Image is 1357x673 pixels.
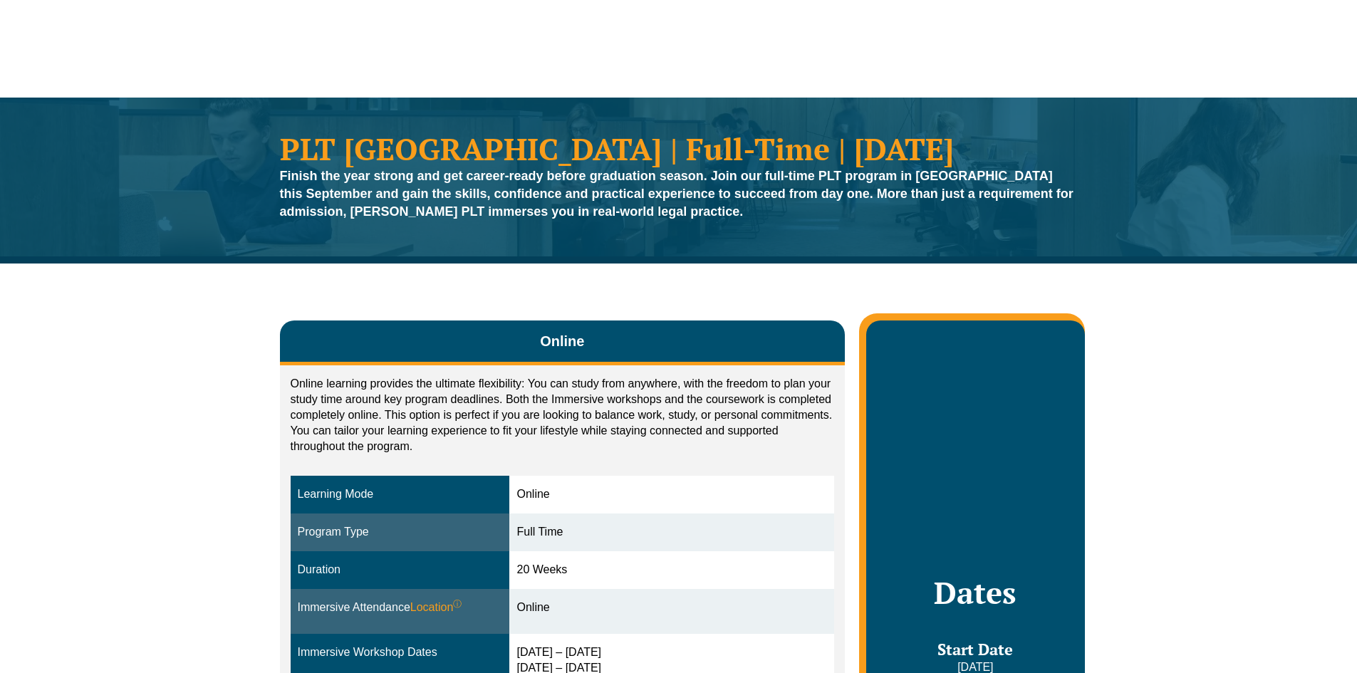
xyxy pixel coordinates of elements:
[880,575,1070,610] h2: Dates
[516,486,827,503] div: Online
[298,562,503,578] div: Duration
[298,524,503,541] div: Program Type
[453,599,462,609] sup: ⓘ
[280,169,1073,219] strong: Finish the year strong and get career-ready before graduation season. Join our full-time PLT prog...
[540,331,584,351] span: Online
[298,600,503,616] div: Immersive Attendance
[280,133,1078,164] h1: PLT [GEOGRAPHIC_DATA] | Full-Time | [DATE]
[516,524,827,541] div: Full Time
[298,486,503,503] div: Learning Mode
[410,600,462,616] span: Location
[298,645,503,661] div: Immersive Workshop Dates
[291,376,835,454] p: Online learning provides the ultimate flexibility: You can study from anywhere, with the freedom ...
[516,600,827,616] div: Online
[937,639,1013,659] span: Start Date
[516,562,827,578] div: 20 Weeks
